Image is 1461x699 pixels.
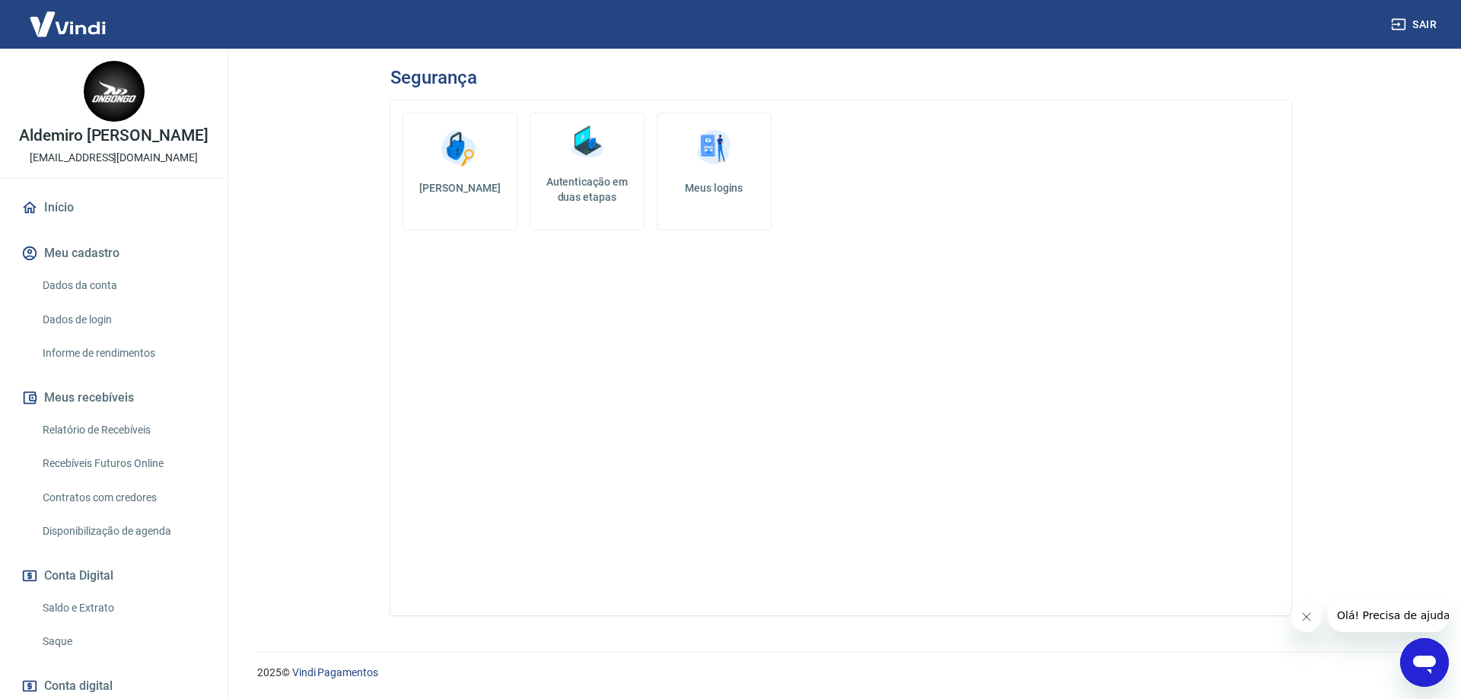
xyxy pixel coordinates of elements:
a: Meus logins [657,113,772,230]
p: [EMAIL_ADDRESS][DOMAIN_NAME] [30,150,198,166]
h3: Segurança [390,67,476,88]
a: Saque [37,626,209,657]
a: Relatório de Recebíveis [37,415,209,446]
span: Olá! Precisa de ajuda? [9,11,128,23]
iframe: Botão para abrir a janela de mensagens [1400,638,1449,687]
img: 0dc9e975-6eb3-4abb-91ca-ed7c7322f38e.jpeg [84,61,145,122]
p: Aldemiro [PERSON_NAME] [19,128,208,144]
button: Conta Digital [18,559,209,593]
span: Conta digital [44,675,113,697]
a: Saldo e Extrato [37,593,209,624]
a: Início [18,191,209,224]
h5: Meus logins [670,180,759,195]
h5: Autenticação em duas etapas [536,174,638,205]
p: 2025 © [257,665,1424,681]
button: Meus recebíveis [18,381,209,415]
img: Alterar senha [437,126,482,171]
img: Autenticação em duas etapas [564,119,610,165]
img: Meus logins [691,126,737,171]
iframe: Mensagem da empresa [1328,599,1449,632]
h5: [PERSON_NAME] [415,180,505,195]
a: Disponibilização de agenda [37,516,209,547]
a: Contratos com credores [37,482,209,513]
a: Informe de rendimentos [37,338,209,369]
a: [PERSON_NAME] [403,113,517,230]
button: Sair [1388,11,1443,39]
a: Autenticação em duas etapas [530,113,645,230]
img: Vindi [18,1,117,47]
iframe: Fechar mensagem [1291,602,1322,632]
a: Dados de login [37,304,209,335]
a: Dados da conta [37,270,209,301]
a: Recebíveis Futuros Online [37,448,209,479]
a: Vindi Pagamentos [292,666,378,678]
button: Meu cadastro [18,237,209,270]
